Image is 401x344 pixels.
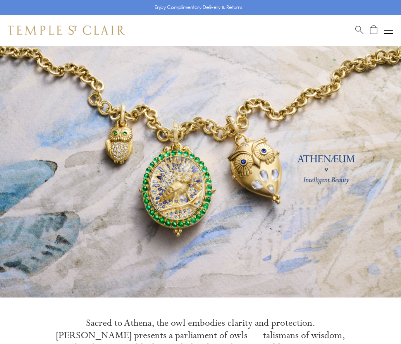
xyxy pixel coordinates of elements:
a: Search [355,25,363,35]
button: Open navigation [384,26,393,35]
a: Open Shopping Bag [370,25,377,35]
img: Temple St. Clair [8,26,125,35]
p: Enjoy Complimentary Delivery & Returns [155,3,243,11]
